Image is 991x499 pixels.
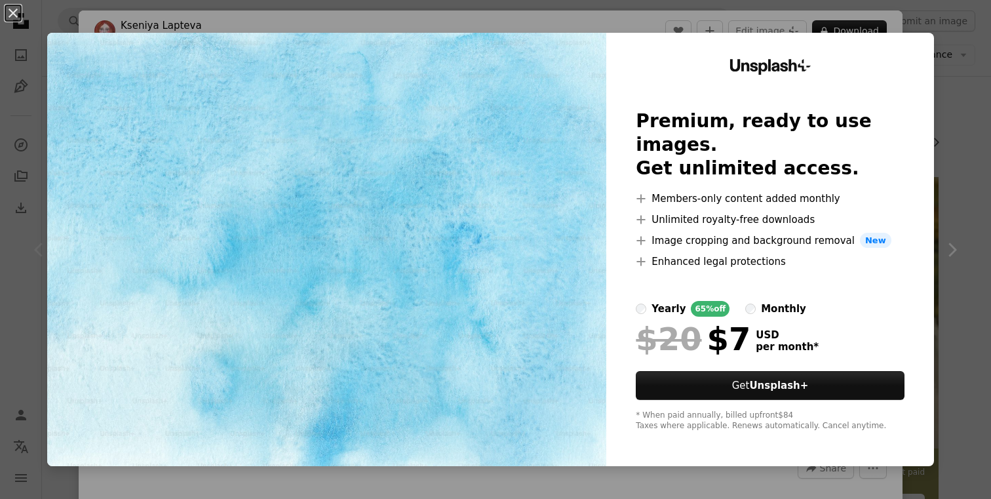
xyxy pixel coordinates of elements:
[860,233,891,249] span: New
[636,110,904,180] h2: Premium, ready to use images. Get unlimited access.
[636,322,750,356] div: $7
[761,301,806,317] div: monthly
[745,304,756,314] input: monthly
[636,322,701,356] span: $20
[756,329,819,341] span: USD
[756,341,819,353] span: per month *
[651,301,686,317] div: yearly
[636,212,904,228] li: Unlimited royalty-free downloads
[636,254,904,269] li: Enhanced legal protections
[636,233,904,249] li: Image cropping and background removal
[636,304,646,314] input: yearly65%off
[636,410,904,431] div: * When paid annually, billed upfront $84 Taxes where applicable. Renews automatically. Cancel any...
[749,380,808,391] strong: Unsplash+
[636,371,904,400] button: GetUnsplash+
[636,191,904,207] li: Members-only content added monthly
[691,301,729,317] div: 65% off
